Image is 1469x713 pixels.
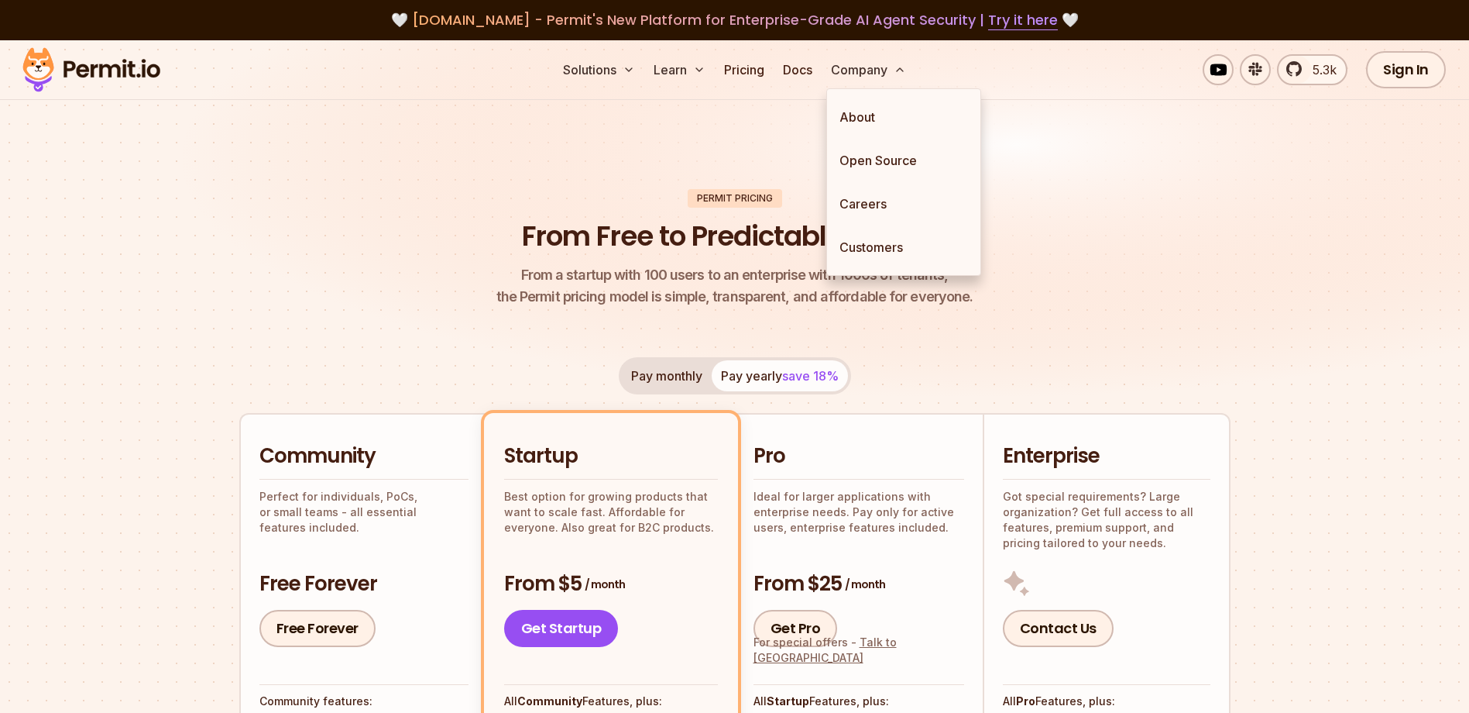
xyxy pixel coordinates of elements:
a: Contact Us [1003,610,1114,647]
span: [DOMAIN_NAME] - Permit's New Platform for Enterprise-Grade AI Agent Security | [412,10,1058,29]
span: / month [845,577,885,592]
p: Best option for growing products that want to scale fast. Affordable for everyone. Also great for... [504,489,718,536]
a: Get Startup [504,610,619,647]
button: Learn [647,54,712,85]
a: 5.3k [1277,54,1347,85]
div: Permit Pricing [688,189,782,208]
a: Customers [827,226,980,269]
p: Ideal for larger applications with enterprise needs. Pay only for active users, enterprise featur... [753,489,964,536]
h4: Community features: [259,694,469,709]
img: Permit logo [15,43,167,96]
a: Try it here [988,10,1058,30]
a: Careers [827,182,980,226]
strong: Pro [1016,694,1035,708]
span: / month [585,577,625,592]
a: Pricing [718,54,771,85]
a: About [827,95,980,139]
p: Got special requirements? Large organization? Get full access to all features, premium support, a... [1003,489,1210,551]
a: Sign In [1366,51,1446,88]
h2: Pro [753,443,964,470]
button: Pay monthly [622,360,712,391]
strong: Community [517,694,582,708]
h4: All Features, plus: [504,694,718,709]
a: Get Pro [753,610,838,647]
button: Company [825,54,912,85]
a: Free Forever [259,610,376,647]
p: Perfect for individuals, PoCs, or small teams - all essential features included. [259,489,469,536]
div: 🤍 🤍 [37,9,1432,31]
h3: From $25 [753,570,964,598]
h2: Startup [504,443,718,470]
button: Solutions [557,54,641,85]
a: Open Source [827,139,980,182]
span: From a startup with 100 users to an enterprise with 1000s of tenants, [496,264,973,286]
h1: From Free to Predictable Scaling [522,217,947,256]
h4: All Features, plus: [1003,694,1210,709]
h2: Enterprise [1003,443,1210,470]
span: 5.3k [1303,60,1337,79]
h4: All Features, plus: [753,694,964,709]
p: the Permit pricing model is simple, transparent, and affordable for everyone. [496,264,973,308]
a: Docs [777,54,819,85]
strong: Startup [767,694,809,708]
div: For special offers - [753,635,964,666]
h3: Free Forever [259,570,469,598]
h2: Community [259,443,469,470]
h3: From $5 [504,570,718,598]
